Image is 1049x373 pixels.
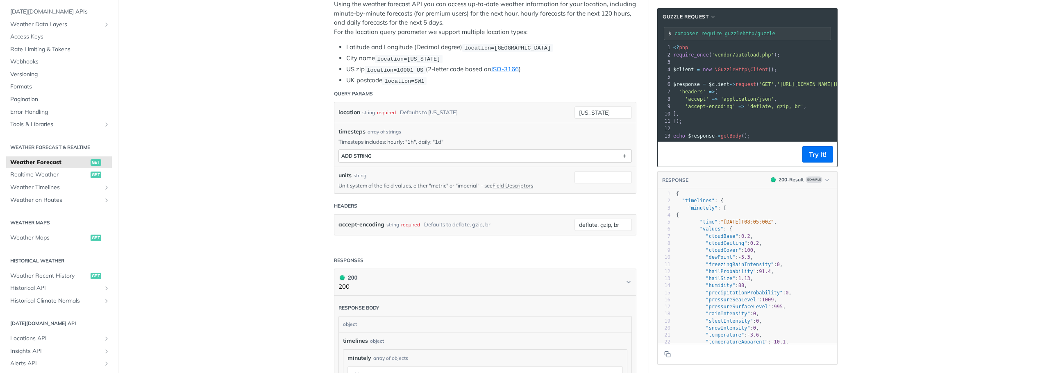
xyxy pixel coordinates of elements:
[10,83,110,91] span: Formats
[676,290,792,296] span: : ,
[673,89,718,95] span: [
[401,219,420,231] div: required
[676,219,777,225] span: : ,
[354,172,366,179] div: string
[10,234,89,242] span: Weather Maps
[10,347,101,355] span: Insights API
[658,212,670,219] div: 4
[10,196,101,204] span: Weather on Routes
[676,262,783,267] span: : ,
[6,93,112,106] a: Pagination
[685,96,709,102] span: 'accept'
[10,8,110,16] span: [DATE][DOMAIN_NAME] APIs
[339,150,631,162] button: ADD string
[10,70,110,79] span: Versioning
[676,297,777,303] span: : ,
[658,261,670,268] div: 11
[673,104,806,109] span: ,
[658,205,670,212] div: 3
[706,318,753,324] span: "sleetIntensity"
[658,66,672,73] div: 4
[736,81,756,87] span: request
[103,121,110,128] button: Show subpages for Tools & Libraries
[767,176,833,184] button: 200200-ResultExample
[10,335,101,343] span: Locations API
[706,240,747,246] span: "cloudCeiling"
[673,67,694,72] span: $client
[706,254,735,260] span: "dewPoint"
[6,43,112,56] a: Rate Limiting & Tokens
[738,104,744,109] span: =>
[706,297,759,303] span: "pressureSeaLevel"
[676,226,732,232] span: : {
[676,318,762,324] span: : ,
[103,335,110,342] button: Show subpages for Locations API
[103,348,110,355] button: Show subpages for Insights API
[338,171,352,180] label: units
[747,332,750,338] span: -
[658,275,670,282] div: 13
[91,159,101,166] span: get
[10,58,110,66] span: Webhooks
[662,148,673,161] button: Copy to clipboard
[777,81,854,87] span: '[URL][DOMAIN_NAME][DATE]'
[6,106,112,118] a: Error Handling
[676,304,786,310] span: : ,
[6,345,112,357] a: Insights APIShow subpages for Insights API
[700,226,724,232] span: "values"
[682,198,714,203] span: "timelines"
[774,304,783,310] span: 995
[676,233,753,239] span: : ,
[658,59,672,66] div: 3
[706,233,738,239] span: "cloudBase"
[625,279,632,285] svg: Chevron
[658,289,670,296] div: 15
[10,120,101,129] span: Tools & Libraries
[676,325,759,331] span: : ,
[6,257,112,264] h2: Historical Weather
[6,295,112,307] a: Historical Climate NormalsShow subpages for Historical Climate Normals
[786,290,788,296] span: 0
[362,106,375,118] div: string
[338,219,384,231] label: accept-encoding
[658,110,672,118] div: 10
[706,247,741,253] span: "cloudCover"
[779,176,804,183] div: 200 - Result
[658,51,672,59] div: 2
[6,181,112,194] a: Weather TimelinesShow subpages for Weather Timelines
[6,270,112,282] a: Weather Recent Historyget
[662,176,689,184] button: RESPONSE
[658,44,672,51] div: 1
[688,133,715,139] span: $response
[338,182,562,189] p: Unit system of the field values, either "metric" or "imperial" - see
[400,106,458,118] div: Defaults to [US_STATE]
[338,273,357,282] div: 200
[673,67,777,72] span: ();
[658,318,670,325] div: 19
[6,282,112,294] a: Historical APIShow subpages for Historical API
[658,219,670,226] div: 5
[6,18,112,31] a: Weather Data LayersShow subpages for Weather Data Layers
[658,190,670,197] div: 1
[658,132,672,140] div: 13
[676,269,774,274] span: : ,
[721,96,774,102] span: 'application/json'
[697,67,700,72] span: =
[759,269,771,274] span: 91.4
[673,81,700,87] span: $response
[676,254,753,260] span: : ,
[6,219,112,226] h2: Weather Maps
[370,337,384,345] div: object
[676,247,756,253] span: : ,
[688,205,717,211] span: "minutely"
[10,45,110,54] span: Rate Limiting & Tokens
[676,339,789,345] span: : ,
[715,133,720,139] span: ->
[6,320,112,327] h2: [DATE][DOMAIN_NAME] API
[738,283,744,288] span: 88
[373,355,408,362] div: array of objects
[703,81,706,87] span: =
[103,298,110,304] button: Show subpages for Historical Climate Normals
[777,262,780,267] span: 0
[658,95,672,103] div: 8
